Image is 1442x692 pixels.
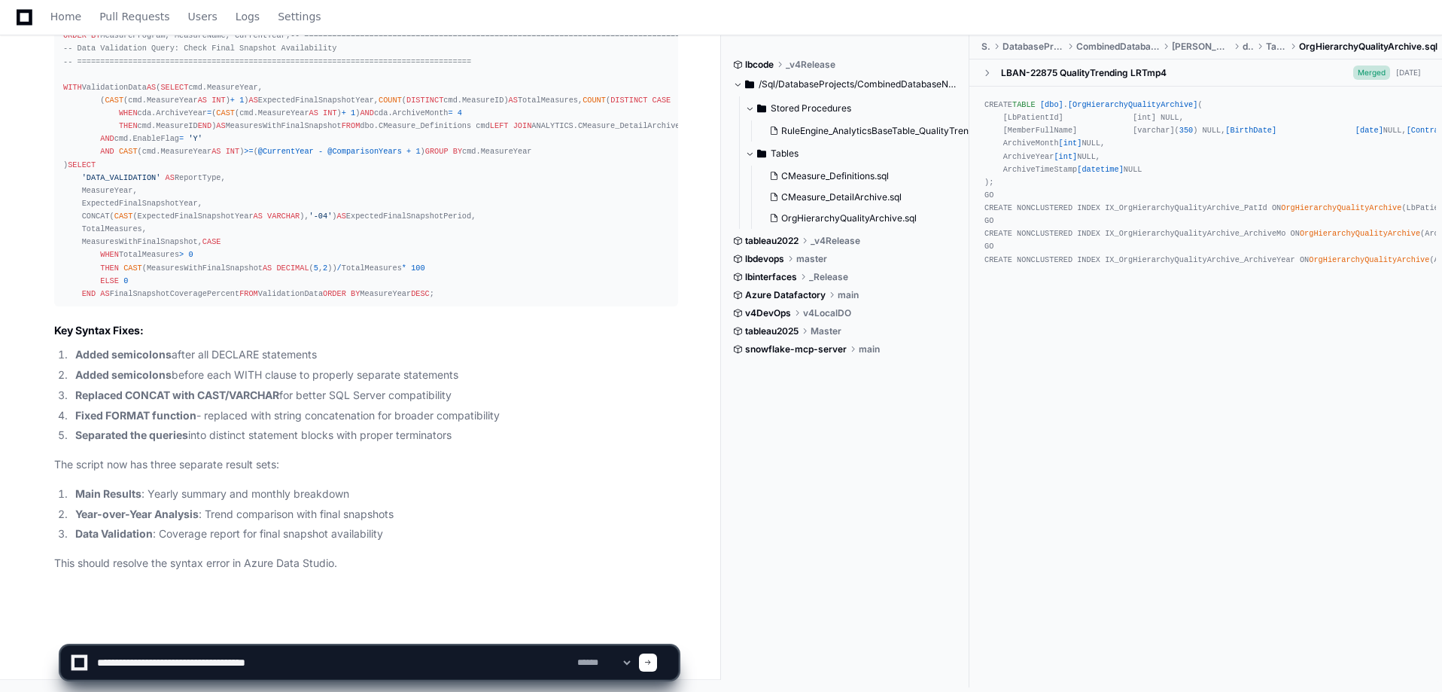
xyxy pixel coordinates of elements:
[1068,100,1198,109] span: [OrgHierarchyQualityArchive]
[179,134,184,143] span: =
[63,44,336,53] span: -- Data Validation Query: Check Final Snapshot Availability
[406,147,411,156] span: +
[1012,100,1036,109] span: TABLE
[757,99,766,117] svg: Directory
[745,253,784,265] span: lbdevops
[71,407,678,425] li: - replaced with string concatenation for broader compatibility
[745,142,970,166] button: Tables
[263,264,272,273] span: AS
[82,173,161,182] span: 'DATA_VALIDATION'
[100,276,119,285] span: ELSE
[123,264,142,273] span: CAST
[258,147,314,156] span: @CurrentYear
[745,235,799,247] span: tableau2022
[160,83,188,92] span: SELECT
[105,96,123,105] span: CAST
[448,108,452,117] span: =
[207,108,211,117] span: =
[811,325,841,337] span: Master
[314,264,318,273] span: 5
[323,289,346,298] span: ORDER
[236,12,260,21] span: Logs
[75,487,141,500] strong: Main Results
[781,170,889,182] span: CMeasure_Definitions.sql
[583,96,606,105] span: COUNT
[415,147,420,156] span: 1
[411,289,430,298] span: DESC
[379,96,402,105] span: COUNT
[309,108,318,117] span: AS
[291,31,698,40] span: -- =====================================================================================
[188,12,218,21] span: Users
[99,12,169,21] span: Pull Requests
[198,96,207,105] span: AS
[309,212,333,221] span: '-04'
[733,72,958,96] button: /Sql/DatabaseProjects/CombinedDatabaseNew/[PERSON_NAME]/dbo
[859,343,880,355] span: main
[1396,67,1421,78] div: [DATE]
[63,57,471,66] span: -- =====================================================================================
[360,108,373,117] span: AND
[1353,66,1390,80] span: Merged
[100,264,119,273] span: THEN
[123,276,128,285] span: 0
[1281,203,1401,212] span: OrgHierarchyQualityArchive
[1179,126,1193,135] span: 350
[809,271,848,283] span: _Release
[188,250,193,259] span: 0
[1299,41,1437,53] span: OrgHierarchyQualityArchive.sql
[811,235,860,247] span: _v4Release
[1001,66,1167,78] div: LBAN-22875 QualityTrending LRTmp4
[244,147,253,156] span: >=
[745,271,797,283] span: lbinterfaces
[796,253,827,265] span: master
[249,96,258,105] span: AS
[54,323,678,338] h2: Key Syntax Fixes:
[745,59,774,71] span: lbcode
[327,147,402,156] span: @ComparisonYears
[71,526,678,543] li: : Coverage report for final snapshot availability
[1077,165,1124,174] span: [datetime]
[513,121,532,130] span: JOIN
[458,108,462,117] span: 4
[1054,151,1077,160] span: [int]
[406,96,443,105] span: DISTINCT
[179,250,184,259] span: >
[119,121,138,130] span: THEN
[781,212,917,224] span: OrgHierarchyQualityArchive.sql
[226,147,239,156] span: INT
[771,102,851,114] span: Stored Procedures
[75,409,196,422] strong: Fixed FORMAT function
[71,346,678,364] li: after all DECLARE statements
[75,508,199,520] strong: Year-over-Year Analysis
[114,212,133,221] span: CAST
[119,147,138,156] span: CAST
[188,134,202,143] span: 'Y'
[75,527,153,540] strong: Data Validation
[1243,41,1253,53] span: dbo
[745,325,799,337] span: tableau2025
[771,148,799,160] span: Tables
[63,31,87,40] span: ORDER
[803,307,851,319] span: v4LocalDO
[337,264,342,273] span: /
[166,173,175,182] span: AS
[54,456,678,474] p: The script now has three separate result sets:
[490,121,509,130] span: LEFT
[75,389,279,401] strong: Replaced CONCAT with CAST/VARCHAR
[63,83,82,92] span: WITH
[216,108,235,117] span: CAST
[254,212,263,221] span: AS
[838,289,859,301] span: main
[763,120,973,142] button: RuleEngine_AnalyticsBaseTable_QualityTrending.sql
[745,96,970,120] button: Stored Procedures
[1040,100,1063,109] span: [dbo]
[453,147,462,156] span: BY
[100,289,109,298] span: AS
[425,147,449,156] span: GROUP
[351,108,355,117] span: 1
[745,289,826,301] span: Azure Datafactory
[54,555,678,572] p: This should resolve the syntax error in Azure Data Studio.
[342,121,360,130] span: FROM
[351,289,360,298] span: BY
